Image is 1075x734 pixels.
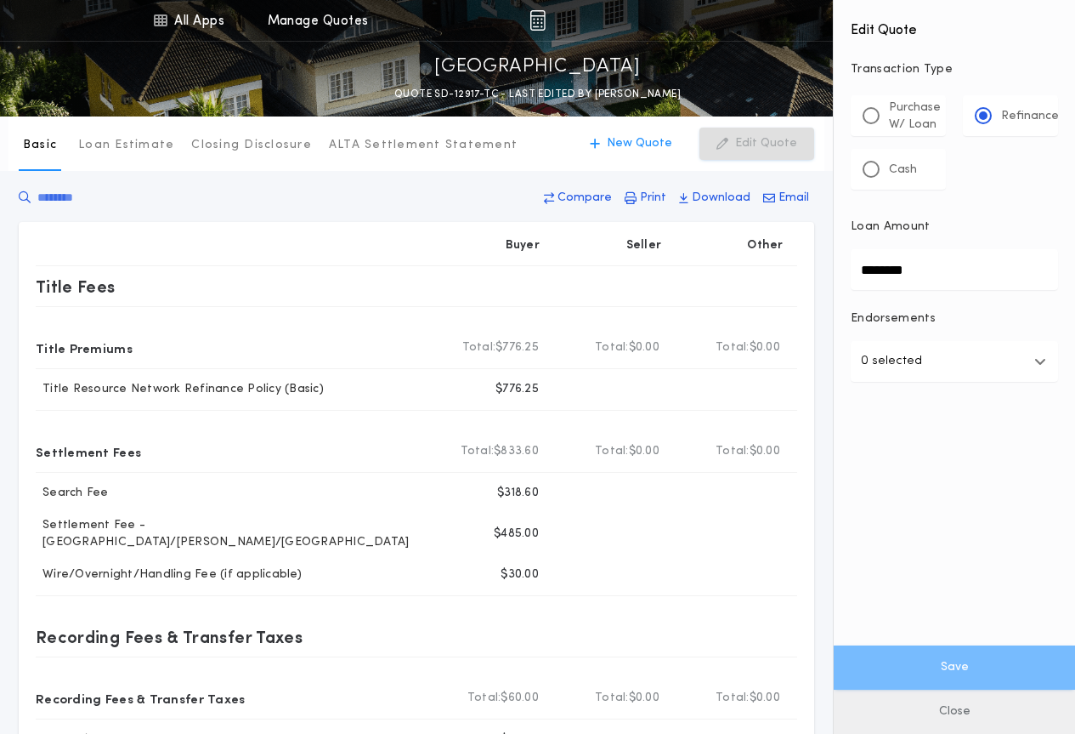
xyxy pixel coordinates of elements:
[735,135,797,152] p: Edit Quote
[36,334,133,361] p: Title Premiums
[748,237,784,254] p: Other
[191,137,312,154] p: Closing Disclosure
[501,566,539,583] p: $30.00
[716,690,750,707] b: Total:
[595,443,629,460] b: Total:
[462,339,496,356] b: Total:
[716,443,750,460] b: Total:
[78,137,174,154] p: Loan Estimate
[497,485,539,502] p: $318.60
[461,443,495,460] b: Total:
[851,310,1058,327] p: Endorsements
[36,485,109,502] p: Search Fee
[495,381,539,398] p: $776.25
[495,339,539,356] span: $776.25
[23,137,57,154] p: Basic
[36,273,116,300] p: Title Fees
[750,443,780,460] span: $0.00
[851,10,1058,41] h4: Edit Quote
[692,190,750,207] p: Download
[607,135,672,152] p: New Quote
[851,249,1058,290] input: Loan Amount
[629,690,659,707] span: $0.00
[851,341,1058,382] button: 0 selected
[834,646,1075,690] button: Save
[494,526,539,543] p: $485.00
[851,61,1058,78] p: Transaction Type
[494,443,539,460] span: $833.60
[889,100,941,134] p: Purchase W/ Loan
[640,190,666,207] p: Print
[889,162,917,179] p: Cash
[861,351,922,372] p: 0 selected
[595,690,629,707] b: Total:
[434,54,641,81] p: [GEOGRAPHIC_DATA]
[834,690,1075,734] button: Close
[758,183,814,213] button: Email
[506,237,540,254] p: Buyer
[539,183,617,213] button: Compare
[36,517,432,551] p: Settlement Fee - [GEOGRAPHIC_DATA]/[PERSON_NAME]/[GEOGRAPHIC_DATA]
[36,623,303,651] p: Recording Fees & Transfer Taxes
[501,690,539,707] span: $60.00
[36,566,302,583] p: Wire/Overnight/Handling Fee (if applicable)
[573,128,689,160] button: New Quote
[620,183,671,213] button: Print
[629,443,659,460] span: $0.00
[557,190,612,207] p: Compare
[851,219,931,236] p: Loan Amount
[716,339,750,356] b: Total:
[529,10,546,31] img: img
[36,438,141,465] p: Settlement Fees
[394,86,681,103] p: QUOTE SD-12917-TC - LAST EDITED BY [PERSON_NAME]
[629,339,659,356] span: $0.00
[595,339,629,356] b: Total:
[750,339,780,356] span: $0.00
[1001,108,1059,125] p: Refinance
[750,690,780,707] span: $0.00
[674,183,755,213] button: Download
[36,685,246,712] p: Recording Fees & Transfer Taxes
[36,381,324,398] p: Title Resource Network Refinance Policy (Basic)
[329,137,518,154] p: ALTA Settlement Statement
[699,128,814,160] button: Edit Quote
[626,237,662,254] p: Seller
[467,690,501,707] b: Total:
[778,190,809,207] p: Email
